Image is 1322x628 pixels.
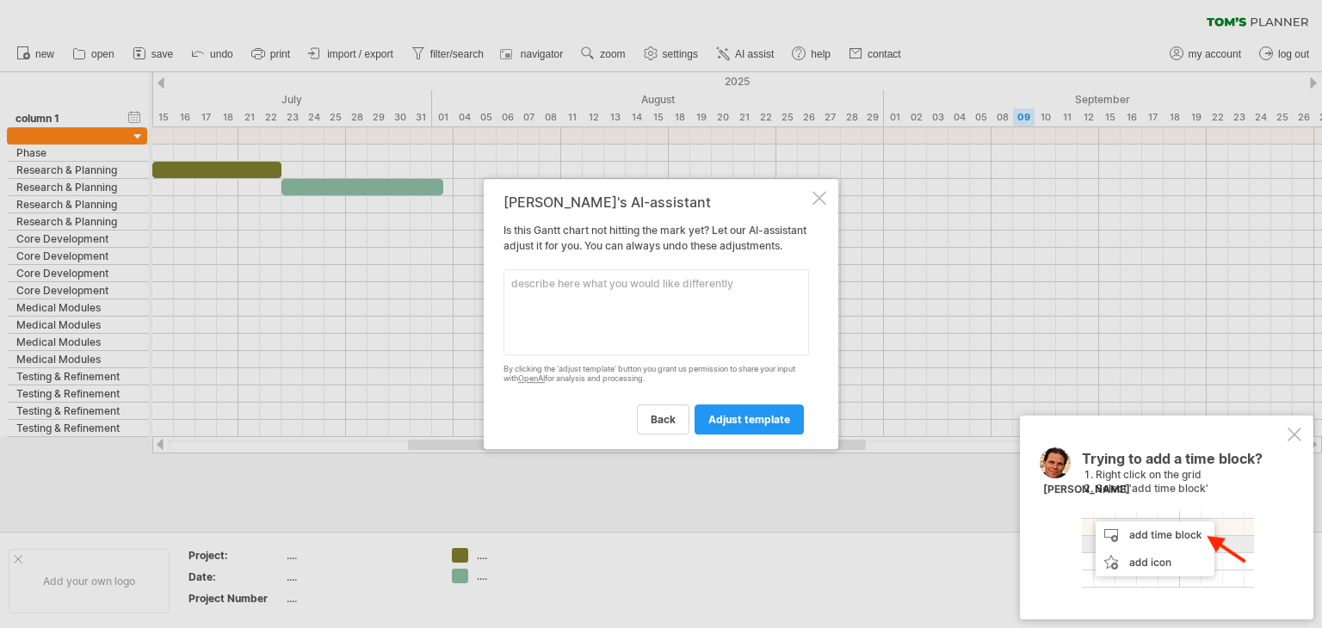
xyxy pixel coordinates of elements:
[518,373,545,383] a: OpenAI
[637,404,689,434] a: back
[708,413,790,426] span: adjust template
[1096,468,1284,483] li: Right click on the grid
[503,194,809,434] div: Is this Gantt chart not hitting the mark yet? Let our AI-assistant adjust it for you. You can alw...
[1043,483,1130,497] div: [PERSON_NAME]
[503,194,809,210] div: [PERSON_NAME]'s AI-assistant
[1096,482,1284,496] li: Select 'add time block'
[1082,450,1263,476] span: Trying to add a time block?
[695,404,804,434] a: adjust template
[503,365,809,384] div: By clicking the 'adjust template' button you grant us permission to share your input with for ana...
[651,413,676,426] span: back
